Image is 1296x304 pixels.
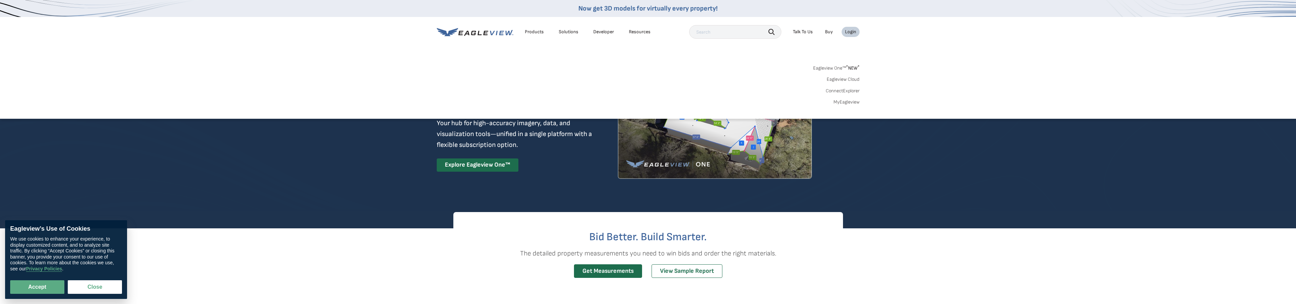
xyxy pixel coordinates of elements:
[845,29,856,35] div: Login
[652,264,722,278] a: View Sample Report
[10,280,64,294] button: Accept
[453,232,843,243] h2: Bid Better. Build Smarter.
[559,29,578,35] div: Solutions
[453,248,843,259] p: The detailed property measurements you need to win bids and order the right materials.
[793,29,813,35] div: Talk To Us
[26,266,62,272] a: Privacy Policies
[826,88,860,94] a: ConnectExplorer
[834,99,860,105] a: MyEagleview
[689,25,781,39] input: Search
[813,63,860,71] a: Eagleview One™*NEW*
[437,118,593,150] p: Your hub for high-accuracy imagery, data, and visualization tools—unified in a single platform wi...
[846,65,860,71] span: NEW
[574,264,642,278] a: Get Measurements
[825,29,833,35] a: Buy
[10,225,122,233] div: Eagleview’s Use of Cookies
[629,29,651,35] div: Resources
[593,29,614,35] a: Developer
[437,158,518,172] a: Explore Eagleview One™
[578,4,718,13] a: Now get 3D models for virtually every property!
[525,29,544,35] div: Products
[68,280,122,294] button: Close
[10,236,122,272] div: We use cookies to enhance your experience, to display customized content, and to analyze site tra...
[827,76,860,82] a: Eagleview Cloud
